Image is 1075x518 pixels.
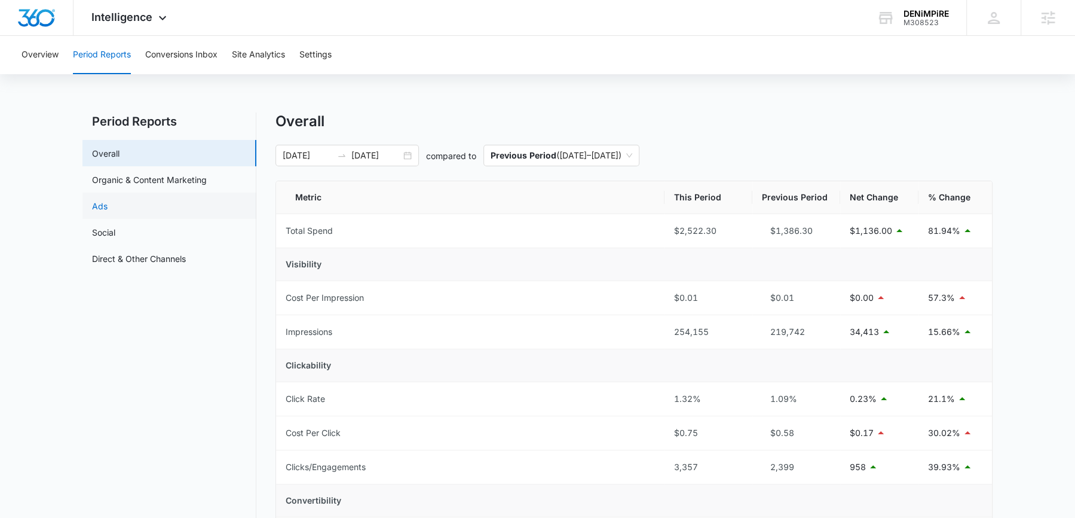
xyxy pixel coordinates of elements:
input: Start date [283,149,332,162]
p: 57.3% [928,291,955,304]
div: Clicks/Engagements [286,461,366,474]
button: Site Analytics [232,36,285,74]
th: This Period [664,181,752,214]
p: $0.00 [850,291,874,304]
div: Impressions [286,325,332,339]
div: $0.01 [674,291,743,304]
div: 254,155 [674,325,743,339]
p: 15.66% [928,325,960,339]
div: $0.58 [762,426,831,440]
div: Click Rate [286,392,325,406]
td: Visibility [276,248,992,281]
a: Organic & Content Marketing [92,173,207,186]
a: Ads [92,200,108,212]
p: Previous Period [491,150,556,160]
p: compared to [426,150,476,162]
div: 1.09% [762,392,831,406]
td: Convertibility [276,485,992,517]
a: Social [92,226,115,239]
button: Overview [22,36,59,74]
p: 958 [850,461,866,474]
div: Total Spend [286,224,333,237]
span: Intelligence [91,11,152,23]
div: $2,522.30 [674,224,743,237]
th: Net Change [840,181,918,214]
a: Overall [92,147,120,160]
span: to [337,151,347,160]
h2: Period Reports [82,112,256,130]
div: $1,386.30 [762,224,831,237]
div: account id [904,19,949,27]
p: $1,136.00 [850,224,892,237]
div: $0.75 [674,426,743,440]
button: Conversions Inbox [145,36,218,74]
a: Direct & Other Channels [92,252,186,265]
div: Cost Per Impression [286,291,364,304]
div: 2,399 [762,461,831,474]
p: 30.02% [928,426,960,440]
button: Period Reports [73,36,131,74]
h1: Overall [275,112,324,130]
th: Metric [276,181,664,214]
p: $0.17 [850,426,874,440]
td: Clickability [276,349,992,382]
div: account name [904,9,949,19]
div: 1.32% [674,392,743,406]
span: ( [DATE] – [DATE] ) [491,145,632,166]
p: 81.94% [928,224,960,237]
button: Settings [299,36,332,74]
p: 0.23% [850,392,877,406]
div: Cost Per Click [286,426,341,440]
div: 219,742 [762,325,831,339]
span: swap-right [337,151,347,160]
input: End date [351,149,401,162]
p: 21.1% [928,392,955,406]
p: 34,413 [850,325,879,339]
div: 3,357 [674,461,743,474]
div: $0.01 [762,291,831,304]
p: 39.93% [928,461,960,474]
th: % Change [918,181,992,214]
th: Previous Period [752,181,840,214]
